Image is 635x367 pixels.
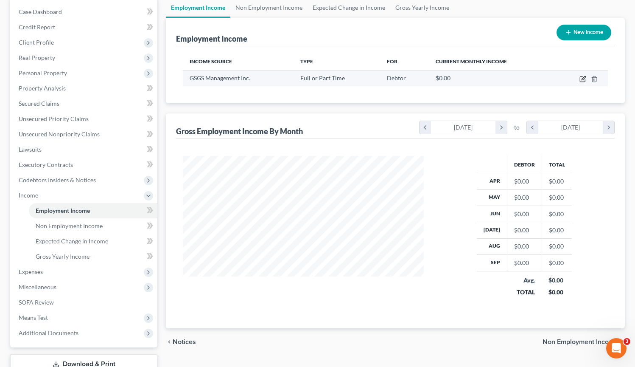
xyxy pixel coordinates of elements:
[542,222,572,238] td: $0.00
[19,192,38,199] span: Income
[36,237,108,245] span: Expected Change in Income
[514,210,535,218] div: $0.00
[12,157,157,172] a: Executory Contracts
[12,142,157,157] a: Lawsuits
[557,25,611,40] button: New Income
[477,173,507,189] th: Apr
[12,4,157,20] a: Case Dashboard
[477,222,507,238] th: [DATE]
[514,193,535,202] div: $0.00
[514,288,535,296] div: TOTAL
[19,314,48,321] span: Means Test
[19,130,100,138] span: Unsecured Nonpriority Claims
[19,100,59,107] span: Secured Claims
[514,123,520,132] span: to
[12,127,157,142] a: Unsecured Nonpriority Claims
[19,176,96,183] span: Codebtors Insiders & Notices
[36,222,103,229] span: Non Employment Income
[603,121,614,134] i: chevron_right
[542,189,572,206] td: $0.00
[12,295,157,310] a: SOFA Review
[29,203,157,218] a: Employment Income
[495,121,507,134] i: chevron_right
[477,189,507,206] th: May
[542,156,572,173] th: Total
[19,8,62,15] span: Case Dashboard
[19,39,54,46] span: Client Profile
[300,58,313,65] span: Type
[166,339,196,345] button: chevron_left Notices
[514,276,535,285] div: Avg.
[19,283,56,291] span: Miscellaneous
[548,288,565,296] div: $0.00
[477,206,507,222] th: Jun
[543,339,625,345] button: Non Employment Income chevron_right
[29,218,157,234] a: Non Employment Income
[190,74,250,82] span: GSGS Management Inc.
[436,74,450,82] span: $0.00
[19,85,66,92] span: Property Analysis
[542,206,572,222] td: $0.00
[29,249,157,264] a: Gross Yearly Income
[542,173,572,189] td: $0.00
[538,121,603,134] div: [DATE]
[19,299,54,306] span: SOFA Review
[514,177,535,186] div: $0.00
[387,74,406,82] span: Debtor
[190,58,232,65] span: Income Source
[542,238,572,254] td: $0.00
[19,329,78,336] span: Additional Documents
[300,74,345,82] span: Full or Part Time
[19,23,55,31] span: Credit Report
[606,338,627,359] iframe: Intercom live chat
[173,339,196,345] span: Notices
[166,339,173,345] i: chevron_left
[431,121,496,134] div: [DATE]
[19,146,42,153] span: Lawsuits
[19,115,89,122] span: Unsecured Priority Claims
[19,161,73,168] span: Executory Contracts
[19,268,43,275] span: Expenses
[12,20,157,35] a: Credit Report
[543,339,618,345] span: Non Employment Income
[176,126,303,136] div: Gross Employment Income By Month
[624,338,630,345] span: 3
[477,238,507,254] th: Aug
[477,255,507,271] th: Sep
[12,96,157,111] a: Secured Claims
[436,58,507,65] span: Current Monthly Income
[527,121,538,134] i: chevron_left
[36,207,90,214] span: Employment Income
[29,234,157,249] a: Expected Change in Income
[420,121,431,134] i: chevron_left
[514,242,535,251] div: $0.00
[507,156,542,173] th: Debtor
[387,58,397,65] span: For
[12,81,157,96] a: Property Analysis
[19,54,55,61] span: Real Property
[36,253,90,260] span: Gross Yearly Income
[12,111,157,127] a: Unsecured Priority Claims
[548,276,565,285] div: $0.00
[514,226,535,234] div: $0.00
[514,259,535,267] div: $0.00
[542,255,572,271] td: $0.00
[19,69,67,76] span: Personal Property
[176,34,247,44] div: Employment Income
